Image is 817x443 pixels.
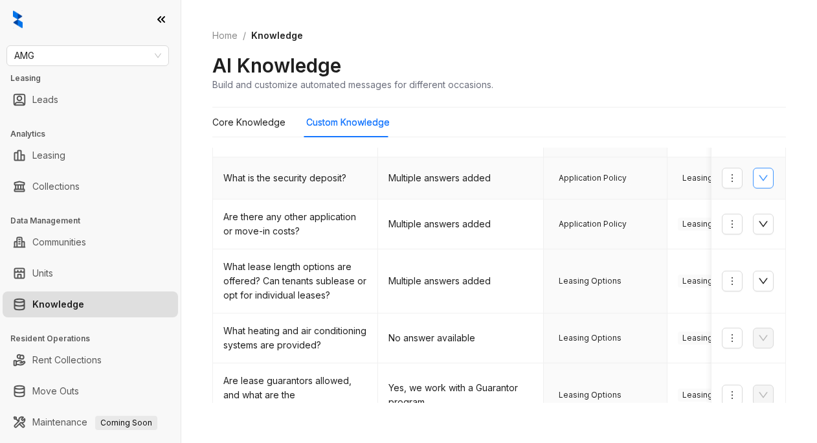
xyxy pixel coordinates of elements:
a: Home [210,28,240,43]
li: Maintenance [3,409,178,435]
span: AMG [14,46,161,65]
li: / [243,28,246,43]
div: Are there any other application or move-in costs? [223,210,367,238]
span: Leasing [678,218,717,231]
span: more [727,390,737,400]
li: Collections [3,174,178,199]
img: logo [13,10,23,28]
li: Leads [3,87,178,113]
li: Communities [3,229,178,255]
span: Leasing [678,172,717,185]
li: Units [3,260,178,286]
h3: Data Management [10,215,181,227]
li: Knowledge [3,291,178,317]
h3: Resident Operations [10,333,181,345]
div: What lease length options are offered? Can tenants sublease or opt for individual leases? [223,260,367,302]
span: Leasing [678,389,717,402]
span: more [727,173,737,183]
td: Multiple answers added [378,199,543,249]
span: down [758,276,768,286]
div: Core Knowledge [212,115,285,130]
h3: Analytics [10,128,181,140]
a: Leads [32,87,58,113]
span: Leasing [678,332,717,345]
h3: Leasing [10,73,181,84]
div: Build and customize automated messages for different occasions. [212,78,493,91]
a: Leasing [32,142,65,168]
td: Yes, we work with a Guarantor program. [378,363,543,427]
a: Communities [32,229,86,255]
span: Leasing Options [554,275,626,288]
td: Multiple answers added [378,249,543,313]
div: What heating and air conditioning systems are provided? [223,324,367,352]
a: Units [32,260,53,286]
span: more [727,333,737,343]
a: Rent Collections [32,347,102,373]
a: Collections [32,174,80,199]
span: Leasing Options [554,332,626,345]
div: What is the security deposit? [223,171,367,185]
span: Application Policy [554,172,631,185]
div: Custom Knowledge [306,115,390,130]
span: Application Policy [554,218,631,231]
span: down [758,173,768,183]
span: Leasing Options [554,389,626,402]
li: Leasing [3,142,178,168]
a: Move Outs [32,378,79,404]
li: Rent Collections [3,347,178,373]
span: Coming Soon [95,416,157,430]
span: Leasing [678,275,717,288]
td: No answer available [378,313,543,363]
div: Are lease guarantors allowed, and what are the policies/requirements? [223,374,367,416]
span: Knowledge [251,30,303,41]
span: down [758,219,768,229]
span: more [727,276,737,286]
li: Move Outs [3,378,178,404]
h2: AI Knowledge [212,53,341,78]
a: Knowledge [32,291,84,317]
span: more [727,219,737,229]
td: Multiple answers added [378,157,543,199]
